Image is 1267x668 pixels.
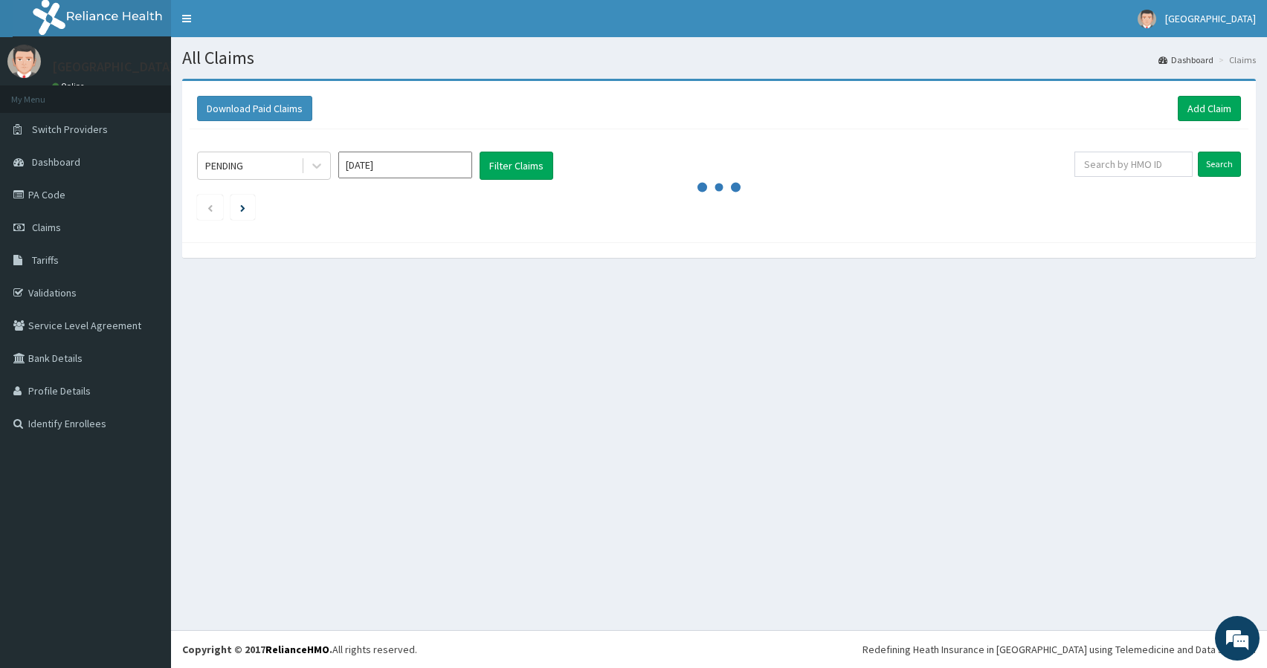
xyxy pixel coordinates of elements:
span: [GEOGRAPHIC_DATA] [1165,12,1256,25]
a: RelianceHMO [265,643,329,656]
a: Dashboard [1158,53,1213,66]
p: [GEOGRAPHIC_DATA] [52,60,175,74]
img: User Image [1138,10,1156,28]
svg: audio-loading [697,165,741,210]
a: Add Claim [1178,96,1241,121]
a: Previous page [207,201,213,214]
a: Online [52,81,88,91]
a: Next page [240,201,245,214]
div: Redefining Heath Insurance in [GEOGRAPHIC_DATA] using Telemedicine and Data Science! [863,642,1256,657]
input: Search [1198,152,1241,177]
span: Dashboard [32,155,80,169]
img: User Image [7,45,41,78]
li: Claims [1215,53,1256,66]
span: Switch Providers [32,123,108,136]
span: Tariffs [32,253,59,267]
strong: Copyright © 2017 . [182,643,332,656]
button: Filter Claims [480,152,553,180]
h1: All Claims [182,48,1256,68]
input: Select Month and Year [338,152,472,178]
input: Search by HMO ID [1074,152,1193,177]
span: Claims [32,221,61,234]
button: Download Paid Claims [197,96,312,121]
footer: All rights reserved. [171,630,1267,668]
div: PENDING [205,158,243,173]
